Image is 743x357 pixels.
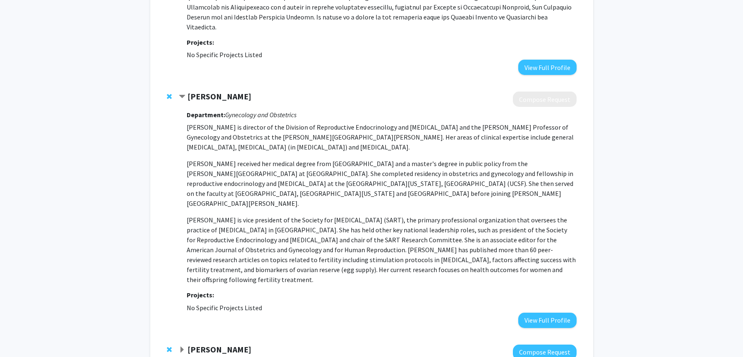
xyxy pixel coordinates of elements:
p: [PERSON_NAME] is vice president of the Society for [MEDICAL_DATA] (SART), the primary professiona... [187,215,576,285]
p: [PERSON_NAME] received her medical degree from [GEOGRAPHIC_DATA] and a master's degree in public ... [187,159,576,208]
strong: [PERSON_NAME] [188,344,251,355]
button: View Full Profile [518,60,577,75]
span: Contract Valerie Baker Bookmark [179,94,185,100]
span: Expand Joann Bodurtha Bookmark [179,347,185,353]
strong: Department: [187,111,225,119]
i: Gynecology and Obstetrics [225,111,296,119]
span: No Specific Projects Listed [187,304,262,312]
iframe: Chat [6,320,35,351]
span: Remove Joann Bodurtha from bookmarks [167,346,172,353]
button: View Full Profile [518,313,577,328]
span: No Specific Projects Listed [187,51,262,59]
p: [PERSON_NAME] is director of the Division of Reproductive Endocrinology and [MEDICAL_DATA] and th... [187,122,576,152]
strong: Projects: [187,291,214,299]
button: Compose Request to Valerie Baker [513,92,577,107]
span: Remove Valerie Baker from bookmarks [167,93,172,100]
strong: [PERSON_NAME] [188,91,251,101]
strong: Projects: [187,38,214,46]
